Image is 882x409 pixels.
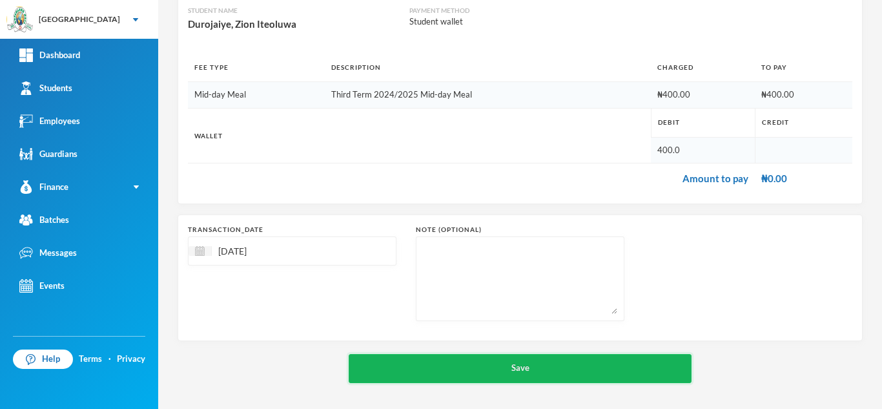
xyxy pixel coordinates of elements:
th: Wallet [188,108,651,163]
td: ₦0.00 [755,163,852,194]
th: Description [325,53,651,82]
td: Mid-day Meal [188,82,325,109]
div: Dashboard [19,48,80,62]
th: Debit [651,108,755,137]
div: · [108,353,111,366]
a: Help [13,350,73,369]
div: Durojaiye, Zion Iteoluwa [188,16,409,32]
div: Payment Method [409,6,575,16]
img: logo [7,7,33,33]
div: Student wallet [409,16,575,28]
div: Employees [19,114,80,128]
div: Events [19,279,65,293]
th: Fee Type [188,53,325,82]
button: Save [349,354,692,383]
th: To Pay [755,53,852,82]
input: Select date [212,244,320,258]
a: Privacy [117,353,145,366]
th: Credit [755,108,852,137]
div: Batches [19,213,69,227]
td: 400.0 [651,137,755,163]
div: Student Name [188,6,409,16]
td: Amount to pay [188,163,755,194]
div: transaction_date [188,225,396,235]
a: Terms [79,353,102,366]
div: Guardians [19,147,77,161]
div: [GEOGRAPHIC_DATA] [39,14,120,25]
td: ₦400.00 [651,82,755,109]
td: Third Term 2024/2025 Mid-day Meal [325,82,651,109]
td: ₦400.00 [755,82,852,109]
div: Messages [19,246,77,260]
div: Note (optional) [416,225,624,235]
th: Charged [651,53,755,82]
div: Finance [19,180,68,194]
div: Students [19,81,72,95]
